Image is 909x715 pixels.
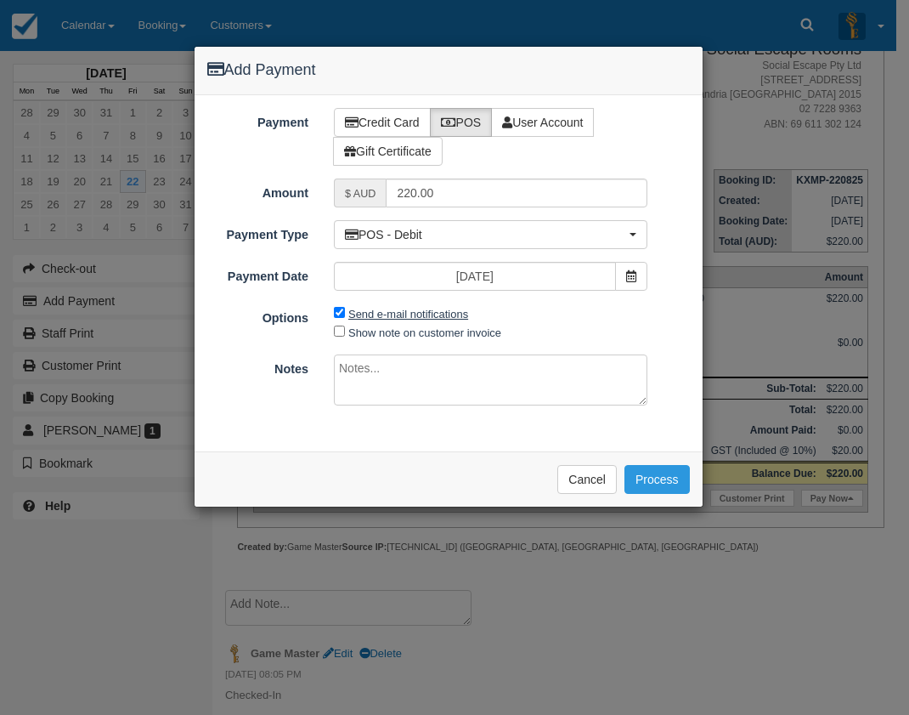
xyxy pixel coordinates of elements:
label: Payment Type [195,220,322,244]
label: Payment Date [195,262,322,286]
label: User Account [491,108,594,137]
label: Credit Card [334,108,431,137]
button: POS - Debit [334,220,647,249]
button: Cancel [557,465,617,494]
label: Send e-mail notifications [348,308,468,321]
h4: Add Payment [207,60,690,82]
button: Process [624,465,690,494]
label: Options [195,304,322,327]
label: Gift Certificate [333,137,443,166]
label: Payment [195,108,322,132]
label: Show note on customer invoice [348,326,501,339]
input: Valid amount required. [386,179,646,207]
label: Notes [195,355,322,378]
label: Amount [195,179,322,202]
small: $ AUD [345,188,375,200]
label: POS [430,108,493,137]
span: POS - Debit [345,226,625,243]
